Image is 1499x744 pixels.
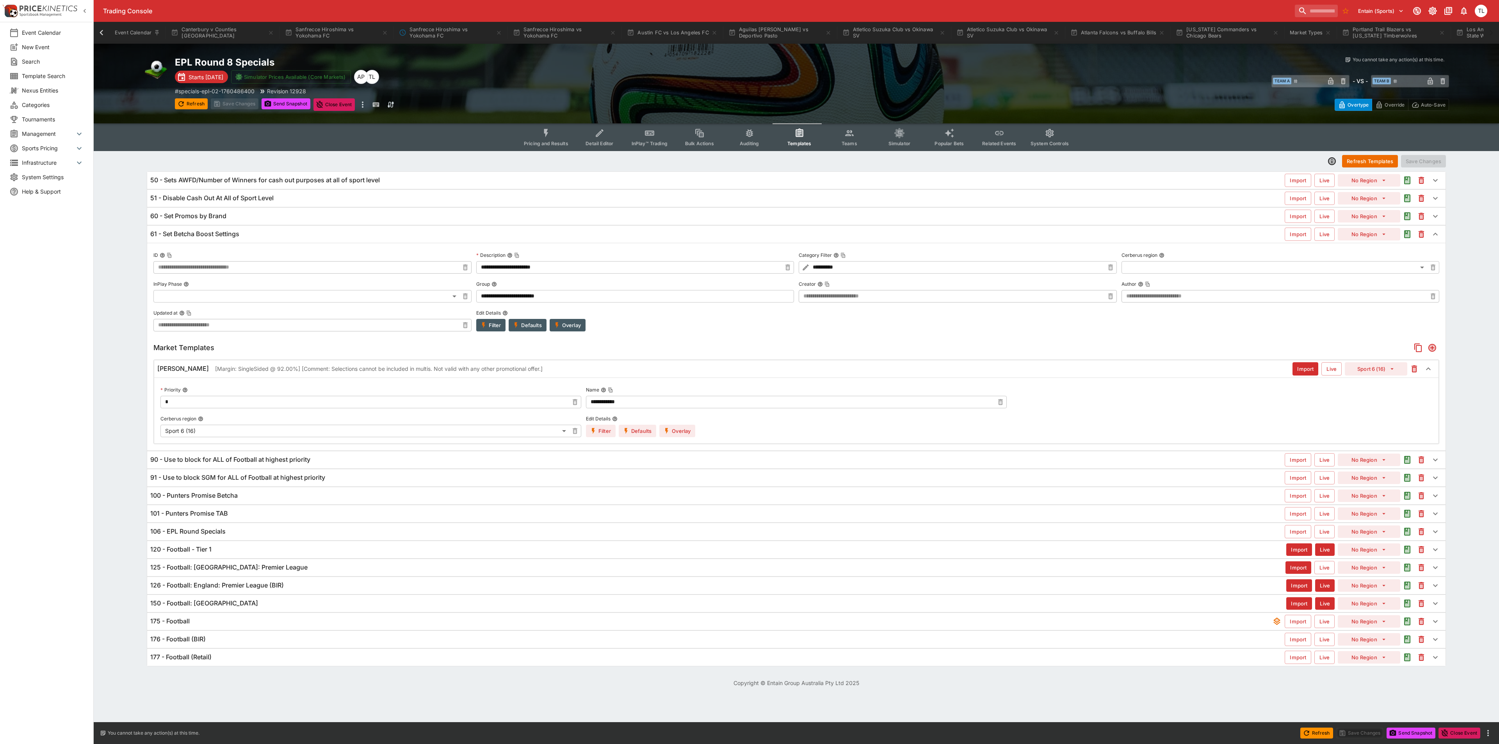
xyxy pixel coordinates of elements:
button: Documentation [1441,4,1455,18]
div: Alexander Potts [354,70,368,84]
span: Popular Bets [935,141,964,146]
span: Event Calendar [22,28,84,37]
h6: 51 - Disable Cash Out At All of Sport Level [150,194,274,202]
h6: 61 - Set Betcha Boost Settings [150,230,239,238]
button: Audit the Template Change History [1400,507,1414,521]
span: Auditing [740,141,759,146]
p: Revision 12928 [267,87,306,95]
img: soccer.png [144,56,169,81]
button: This will delete the selected template. You will still need to Save Template changes to commit th... [1414,489,1428,503]
button: Live [1321,362,1342,376]
button: This will delete the selected template. You will still need to Save Template changes to commit th... [1414,614,1428,628]
button: No Region [1338,579,1400,592]
button: Priority [182,387,188,393]
p: You cannot take any action(s) at this time. [108,730,199,737]
h6: 175 - Football [150,617,190,625]
span: Tournaments [22,115,84,123]
button: Sport 6 (16) [1345,362,1407,376]
input: search [1295,5,1338,17]
button: Import [1285,489,1311,502]
button: Auto-Save [1408,99,1449,111]
button: Import [1286,579,1312,592]
button: Atletico Suzuka Club vs Okinawa SV [838,22,950,44]
button: Sanfrecce Hiroshima vs Yokohama FC [394,22,507,44]
h6: 91 - Use to block SGM for ALL of Football at highest priority [150,473,325,482]
h6: 60 - Set Promos by Brand [150,212,226,220]
button: This will delete the selected template. You will still need to Save Template changes to commit th... [1414,227,1428,241]
button: Audit the Template Change History [1400,453,1414,467]
button: Import [1285,174,1311,187]
button: This will delete the selected template. You will still need to Save Template changes to commit th... [1414,471,1428,485]
button: Live [1314,525,1335,538]
button: No Region [1338,507,1400,520]
span: Team B [1373,78,1391,84]
span: System Controls [1031,141,1069,146]
button: Live [1314,633,1335,646]
button: Edit Details [502,310,508,316]
button: Copy To Clipboard [840,253,846,258]
button: Atletico Suzuka Club vs Okinawa SV [952,22,1064,44]
p: InPlay Phase [153,281,182,287]
button: Audit the Template Change History [1400,471,1414,485]
button: Import [1285,561,1311,574]
p: [Margin: SingleSided @ 92.00%] [Comment: Selections cannot be included in multis. Not valid with ... [215,365,543,373]
button: DescriptionCopy To Clipboard [507,253,513,258]
button: Live [1314,471,1335,484]
button: Live [1315,597,1335,610]
button: Close Event [313,98,355,111]
div: Trent Lewis [365,70,379,84]
span: Template Search [22,72,84,80]
button: Live [1314,174,1335,187]
button: Overlay [659,425,695,437]
h6: 106 - EPL Round Specials [150,527,226,536]
button: Override [1372,99,1408,111]
button: Group [491,281,497,287]
h6: 150 - Football: [GEOGRAPHIC_DATA] [150,599,258,607]
button: Overtype [1335,99,1372,111]
button: Audit the Template Change History [1400,561,1414,575]
span: Related Events [982,141,1016,146]
button: Import [1286,597,1312,610]
div: Sport 6 (16) [160,425,569,437]
button: Import [1292,362,1318,376]
button: Connected to PK [1410,4,1424,18]
span: Detail Editor [586,141,613,146]
button: Send Snapshot [262,98,310,109]
button: Live [1314,489,1335,502]
button: Import [1285,633,1311,646]
span: Help & Support [22,187,84,196]
p: Name [586,386,599,393]
button: [US_STATE] Commanders vs Chicago Bears [1171,22,1284,44]
button: Refresh [175,98,208,109]
button: No Region [1338,489,1400,502]
button: Live [1314,228,1335,241]
button: Copy To Clipboard [514,253,520,258]
button: Import [1285,615,1311,628]
button: Canterbury v Counties [GEOGRAPHIC_DATA] [166,22,279,44]
button: Sanfrecce Hiroshima vs Yokohama FC [280,22,393,44]
div: Trading Console [103,7,1292,15]
button: Cerberus region [1159,253,1164,258]
p: Override [1385,101,1405,109]
button: Filter [586,425,616,437]
h6: - VS - [1353,77,1368,85]
p: Edit Details [586,415,611,422]
button: Select Tenant [1353,5,1408,17]
button: This will delete the selected template. You will still need to Save Template changes to commit th... [1414,561,1428,575]
img: Sportsbook Management [20,13,62,16]
button: No Region [1338,454,1400,466]
button: No Bookmarks [1339,5,1352,17]
button: NameCopy To Clipboard [601,387,606,393]
button: Copy To Clipboard [608,387,613,393]
button: Audit the Template Change History [1400,596,1414,611]
button: Atlanta Falcons vs Buffalo Bills [1066,22,1170,44]
h5: Market Templates [153,343,214,352]
button: Send Snapshot [1387,728,1435,739]
h6: 177 - Football (Retail) [150,653,212,661]
button: Audit the Template Change History [1400,209,1414,223]
button: Live [1314,507,1335,520]
button: Close Event [1438,728,1480,739]
div: Start From [1335,99,1449,111]
button: Aguilas [PERSON_NAME] vs Deportivo Pasto [724,22,836,44]
svg: This template contains underlays - Event update times may be slower as a result. [1272,617,1282,626]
